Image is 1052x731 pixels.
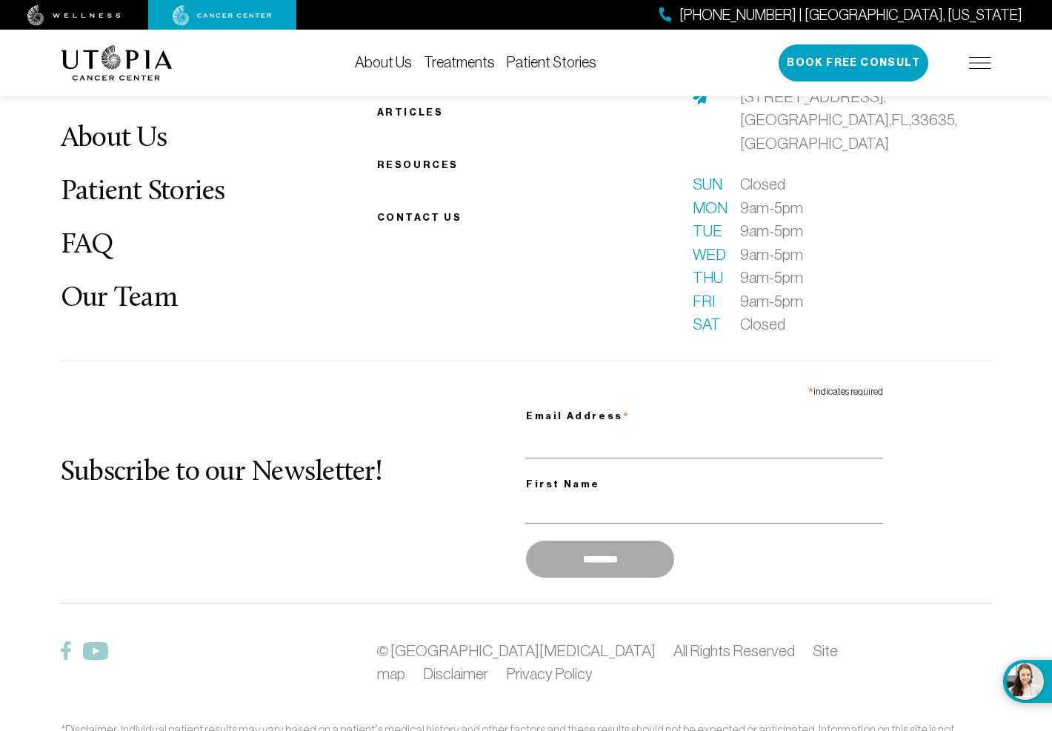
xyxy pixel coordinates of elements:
a: Treatments [424,54,495,70]
span: Closed [740,313,785,336]
a: About Us [61,124,167,153]
a: Disclaimer [423,665,488,682]
span: Contact us [377,212,462,223]
button: Book Free Consult [779,44,928,81]
span: [PHONE_NUMBER] | [GEOGRAPHIC_DATA], [US_STATE] [679,4,1022,26]
img: icon-hamburger [969,57,991,69]
div: indicates required [526,379,883,401]
a: [PHONE_NUMBER] | [GEOGRAPHIC_DATA], [US_STATE] [659,4,1022,26]
img: wellness [27,5,121,26]
span: Tue [693,219,722,243]
a: [STREET_ADDRESS],[GEOGRAPHIC_DATA],FL,33635,[GEOGRAPHIC_DATA] [740,85,991,156]
span: All Rights Reserved [673,642,795,659]
img: Twitter [83,642,108,660]
span: 9am-5pm [740,290,803,313]
span: Closed [740,173,785,196]
label: First Name [526,475,883,493]
img: address [693,90,708,104]
a: Privacy Policy [506,665,593,682]
a: Our Team [61,284,177,313]
a: About Us [355,54,412,70]
span: 9am-5pm [740,196,803,220]
span: [STREET_ADDRESS], [GEOGRAPHIC_DATA], FL, 33635, [GEOGRAPHIC_DATA] [740,88,957,152]
span: Mon [693,196,722,220]
span: 9am-5pm [740,266,803,290]
img: Facebook [61,641,71,660]
span: Sat [693,313,722,336]
img: cancer center [173,5,272,26]
label: Email Address [526,401,883,427]
span: Thu [693,266,722,290]
span: Fri [693,290,722,313]
span: 9am-5pm [740,243,803,267]
a: Articles [377,107,444,118]
h2: Subscribe to our Newsletter! [61,458,526,489]
a: Patient Stories [507,54,596,70]
a: Resources [377,159,459,170]
img: logo [61,45,173,81]
a: FAQ [61,231,114,260]
a: © [GEOGRAPHIC_DATA][MEDICAL_DATA] [377,642,656,659]
span: 9am-5pm [740,219,803,243]
a: Patient Stories [61,178,225,207]
span: Sun [693,173,722,196]
span: Wed [693,243,722,267]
